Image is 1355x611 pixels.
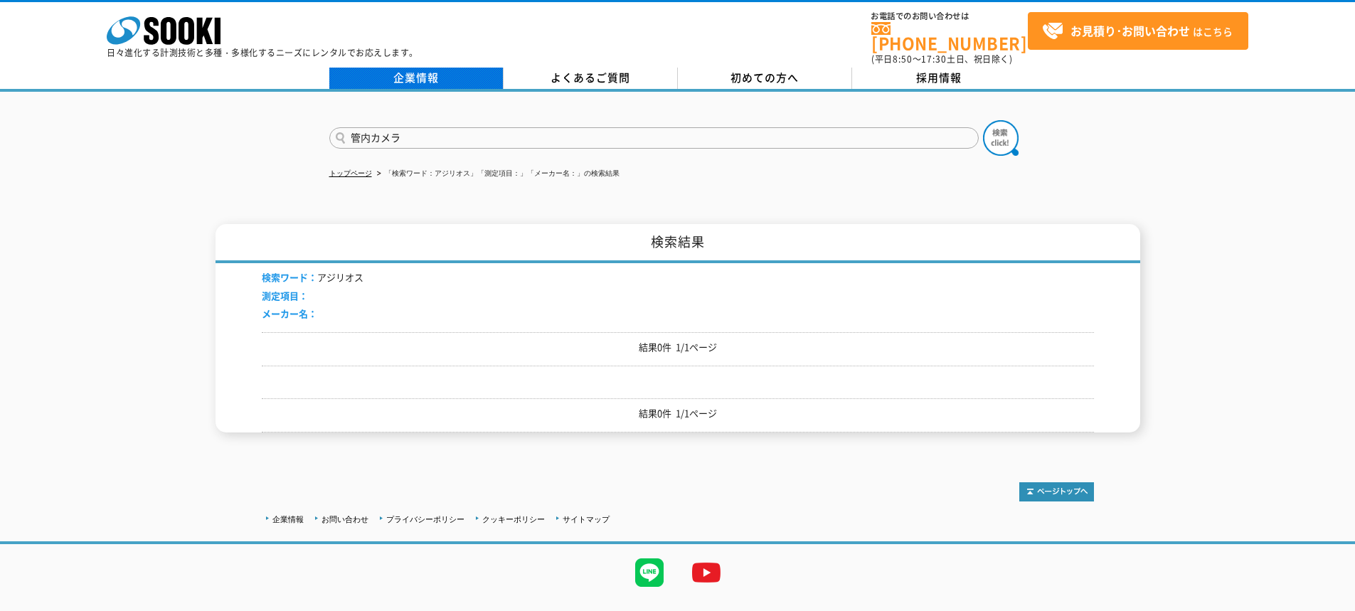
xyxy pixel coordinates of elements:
[563,515,610,524] a: サイトマップ
[272,515,304,524] a: 企業情報
[107,48,418,57] p: 日々進化する計測技術と多種・多様化するニーズにレンタルでお応えします。
[374,166,620,181] li: 「検索ワード：アジリオス」「測定項目：」「メーカー名：」の検索結果
[871,22,1028,51] a: [PHONE_NUMBER]
[871,53,1012,65] span: (平日 ～ 土日、祝日除く)
[893,53,913,65] span: 8:50
[1042,21,1233,42] span: はこちら
[678,68,852,89] a: 初めての方へ
[262,270,363,285] li: アジリオス
[262,270,317,284] span: 検索ワード：
[621,544,678,601] img: LINE
[921,53,947,65] span: 17:30
[678,544,735,601] img: YouTube
[482,515,545,524] a: クッキーポリシー
[329,169,372,177] a: トップページ
[262,406,1094,421] p: 結果0件 1/1ページ
[262,307,317,320] span: メーカー名：
[1019,482,1094,501] img: トップページへ
[216,224,1140,263] h1: 検索結果
[1028,12,1248,50] a: お見積り･お問い合わせはこちら
[262,340,1094,355] p: 結果0件 1/1ページ
[504,68,678,89] a: よくあるご質問
[871,12,1028,21] span: お電話でのお問い合わせは
[262,289,308,302] span: 測定項目：
[322,515,368,524] a: お問い合わせ
[329,68,504,89] a: 企業情報
[1070,22,1190,39] strong: お見積り･お問い合わせ
[386,515,464,524] a: プライバシーポリシー
[329,127,979,149] input: 商品名、型式、NETIS番号を入力してください
[730,70,799,85] span: 初めての方へ
[852,68,1026,89] a: 採用情報
[983,120,1019,156] img: btn_search.png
